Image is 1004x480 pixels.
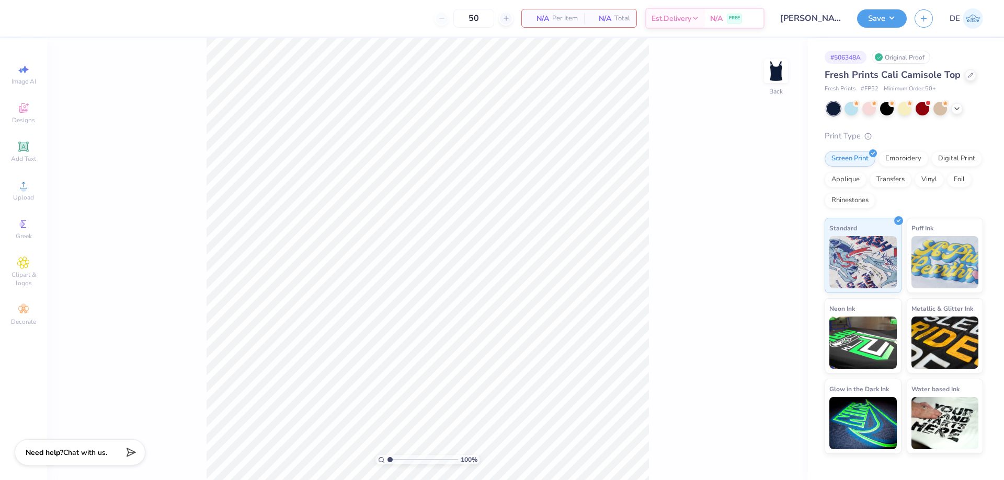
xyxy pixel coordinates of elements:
input: Untitled Design [772,8,849,29]
span: Decorate [11,318,36,326]
img: Back [766,61,786,81]
span: Per Item [552,13,578,24]
span: Puff Ink [911,223,933,233]
span: Water based Ink [911,383,960,394]
span: Designs [12,116,35,124]
span: N/A [528,13,549,24]
img: Neon Ink [829,317,897,369]
div: # 506348A [825,51,866,64]
span: Standard [829,223,857,233]
span: Fresh Prints [825,85,855,93]
span: Clipart & logos [5,271,42,287]
a: DE [950,8,983,29]
img: Djian Evardoni [963,8,983,29]
span: Metallic & Glitter Ink [911,303,973,314]
span: Upload [13,193,34,202]
div: Embroidery [878,151,928,167]
span: N/A [590,13,611,24]
span: Est. Delivery [652,13,691,24]
div: Vinyl [915,172,944,188]
span: Glow in the Dark Ink [829,383,889,394]
img: Glow in the Dark Ink [829,397,897,449]
img: Puff Ink [911,236,979,288]
div: Rhinestones [825,193,875,208]
img: Water based Ink [911,397,979,449]
span: DE [950,13,960,25]
img: Metallic & Glitter Ink [911,317,979,369]
div: Digital Print [931,151,982,167]
span: 100 % [461,455,477,464]
span: FREE [729,15,740,22]
div: Foil [947,172,972,188]
span: N/A [710,13,723,24]
span: Image AI [12,77,36,86]
div: Back [769,87,783,96]
span: Chat with us. [63,448,107,458]
div: Transfers [870,172,911,188]
div: Applique [825,172,866,188]
span: Greek [16,232,32,240]
span: Neon Ink [829,303,855,314]
img: Standard [829,236,897,288]
div: Screen Print [825,151,875,167]
button: Save [857,9,907,28]
input: – – [453,9,494,28]
span: Add Text [11,155,36,163]
span: # FP52 [861,85,878,93]
div: Original Proof [872,51,930,64]
div: Print Type [825,130,983,142]
span: Total [614,13,630,24]
strong: Need help? [26,448,63,458]
span: Minimum Order: 50 + [884,85,936,93]
span: Fresh Prints Cali Camisole Top [825,68,961,81]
